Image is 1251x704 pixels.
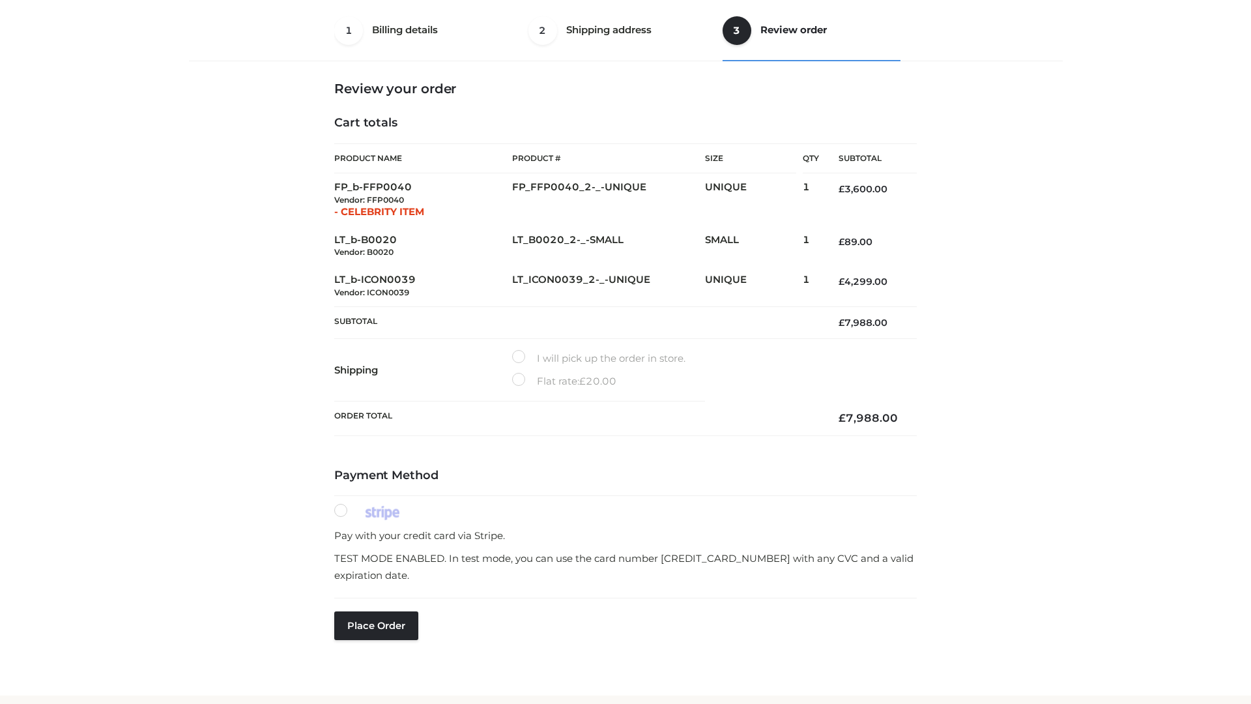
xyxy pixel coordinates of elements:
[839,411,846,424] span: £
[334,81,917,96] h3: Review your order
[334,266,512,306] td: LT_b-ICON0039
[705,266,803,306] td: UNIQUE
[512,373,616,390] label: Flat rate:
[839,411,898,424] bdi: 7,988.00
[334,143,512,173] th: Product Name
[334,173,512,226] td: FP_b-FFP0040
[839,317,844,329] span: £
[819,144,917,173] th: Subtotal
[839,183,887,195] bdi: 3,600.00
[839,236,844,248] span: £
[579,375,586,387] span: £
[839,276,844,287] span: £
[334,247,394,257] small: Vendor: B0020
[705,173,803,226] td: UNIQUE
[839,317,887,329] bdi: 7,988.00
[839,183,844,195] span: £
[334,550,917,583] p: TEST MODE ENABLED. In test mode, you can use the card number [CREDIT_CARD_NUMBER] with any CVC an...
[803,143,819,173] th: Qty
[334,195,404,205] small: Vendor: FFP0040
[334,527,917,544] p: Pay with your credit card via Stripe.
[512,350,685,367] label: I will pick up the order in store.
[334,469,917,483] h4: Payment Method
[334,338,512,401] th: Shipping
[803,173,819,226] td: 1
[803,226,819,267] td: 1
[334,611,418,640] button: Place order
[512,226,705,267] td: LT_B0020_2-_-SMALL
[334,205,424,218] span: - CELEBRITY ITEM
[334,226,512,267] td: LT_b-B0020
[705,144,796,173] th: Size
[512,143,705,173] th: Product #
[579,375,616,387] bdi: 20.00
[334,401,819,435] th: Order Total
[512,173,705,226] td: FP_FFP0040_2-_-UNIQUE
[512,266,705,306] td: LT_ICON0039_2-_-UNIQUE
[839,236,872,248] bdi: 89.00
[705,226,803,267] td: SMALL
[334,287,409,297] small: Vendor: ICON0039
[803,266,819,306] td: 1
[334,116,917,130] h4: Cart totals
[839,276,887,287] bdi: 4,299.00
[334,306,819,338] th: Subtotal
